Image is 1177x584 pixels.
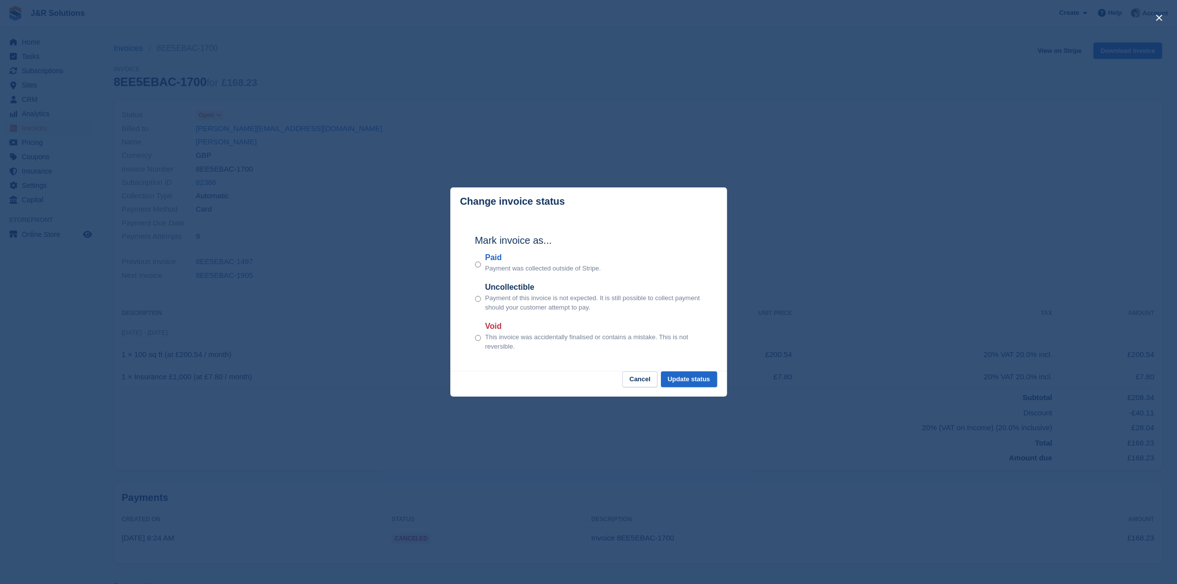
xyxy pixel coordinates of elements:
p: Payment of this invoice is not expected. It is still possible to collect payment should your cust... [485,293,702,313]
label: Void [485,320,702,332]
p: This invoice was accidentally finalised or contains a mistake. This is not reversible. [485,332,702,352]
label: Uncollectible [485,281,702,293]
label: Paid [485,252,601,264]
button: Update status [661,371,717,388]
p: Payment was collected outside of Stripe. [485,264,601,273]
h2: Mark invoice as... [475,233,702,248]
p: Change invoice status [460,196,565,207]
button: close [1151,10,1167,26]
button: Cancel [622,371,657,388]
